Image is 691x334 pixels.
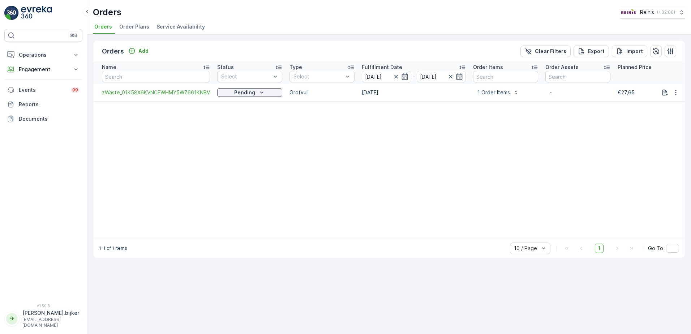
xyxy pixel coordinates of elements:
[417,71,466,82] input: dd/mm/yyyy
[4,6,19,20] img: logo
[22,309,79,317] p: [PERSON_NAME].bijker
[19,66,68,73] p: Engagement
[19,115,80,123] p: Documents
[620,8,637,16] img: Reinis-Logo-Vrijstaand_Tekengebied-1-copy2_aBO4n7j.png
[125,47,151,55] button: Add
[4,112,82,126] a: Documents
[413,72,415,81] p: -
[289,64,302,71] p: Type
[648,245,663,252] span: Go To
[93,7,121,18] p: Orders
[362,71,411,82] input: dd/mm/yyyy
[102,46,124,56] p: Orders
[477,89,510,96] p: 1 Order Items
[4,83,82,97] a: Events99
[618,64,652,71] p: Planned Price
[102,71,210,82] input: Search
[19,101,80,108] p: Reports
[221,73,271,80] p: Select
[473,87,523,98] button: 1 Order Items
[19,86,66,94] p: Events
[289,89,355,96] p: Grofvuil
[6,313,18,325] div: EE
[234,89,255,96] p: Pending
[612,46,647,57] button: Import
[4,62,82,77] button: Engagement
[293,73,343,80] p: Select
[550,89,606,96] p: -
[99,245,127,251] p: 1-1 of 1 items
[4,97,82,112] a: Reports
[4,304,82,308] span: v 1.50.3
[72,87,78,93] p: 99
[217,64,234,71] p: Status
[4,309,82,328] button: EE[PERSON_NAME].bijker[EMAIL_ADDRESS][DOMAIN_NAME]
[21,6,52,20] img: logo_light-DOdMpM7g.png
[102,64,116,71] p: Name
[358,84,469,101] td: [DATE]
[19,51,68,59] p: Operations
[657,9,675,15] p: ( +02:00 )
[545,71,610,82] input: Search
[94,23,112,30] span: Orders
[574,46,609,57] button: Export
[520,46,571,57] button: Clear Filters
[4,48,82,62] button: Operations
[362,64,402,71] p: Fulfillment Date
[217,88,282,97] button: Pending
[535,48,566,55] p: Clear Filters
[620,6,685,19] button: Reinis(+02:00)
[473,71,538,82] input: Search
[138,47,149,55] p: Add
[626,48,643,55] p: Import
[156,23,205,30] span: Service Availability
[70,33,77,38] p: ⌘B
[640,9,654,16] p: Reinis
[618,89,635,95] span: €27,65
[588,48,605,55] p: Export
[545,64,579,71] p: Order Assets
[595,244,604,253] span: 1
[473,64,503,71] p: Order Items
[119,23,149,30] span: Order Plans
[22,317,79,328] p: [EMAIL_ADDRESS][DOMAIN_NAME]
[102,89,210,96] a: zWaste_01K58X6KVNCEWHMY5WZ661KNBV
